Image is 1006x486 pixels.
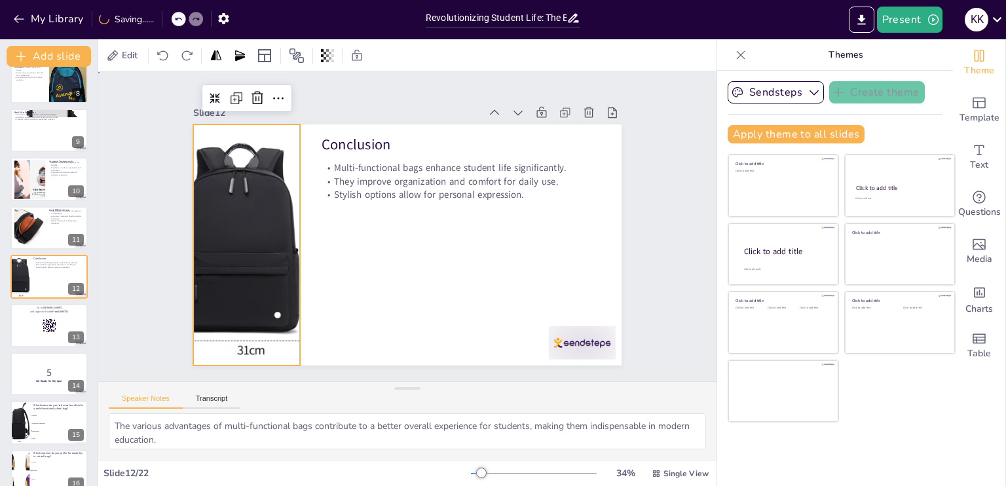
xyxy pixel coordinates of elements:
[33,264,84,267] p: They improve organization and comfort for daily use.
[72,88,84,100] div: 8
[43,306,62,309] strong: [DOMAIN_NAME]
[49,219,84,224] p: Reduces hassle of switching bags frequently.
[49,210,84,215] p: Saves money by reducing the need for multiple bags.
[33,261,84,264] p: Multi-functional bags enhance student life significantly.
[953,228,1005,275] div: Add images, graphics, shapes or video
[829,81,925,103] button: Create theme
[49,215,84,219] p: Long-term investment benefits students financially.
[728,81,824,103] button: Sendsteps
[183,394,241,409] button: Transcript
[14,111,84,115] p: Real-Life Examples
[965,302,993,316] span: Charts
[327,153,606,195] p: Multi-functional bags enhance student life significantly.
[14,113,84,116] p: Showcases popular models of multi-functional bags.
[953,134,1005,181] div: Add text boxes
[855,197,942,200] div: Click to add text
[49,159,84,163] p: Student Testimonials
[663,468,709,479] span: Single View
[953,322,1005,369] div: Add a table
[964,64,994,78] span: Theme
[751,39,940,71] p: Themes
[610,467,641,479] div: 34 %
[744,268,827,271] div: Click to add body
[14,67,45,71] p: Suitable for school, sports, and travel.
[10,255,88,298] div: 12
[970,158,988,172] span: Text
[736,307,765,310] div: Click to add text
[14,365,84,380] p: 5
[36,379,63,383] strong: Get Ready for the Quiz!
[33,267,84,269] p: Stylish options allow for personal expression.
[852,298,946,303] div: Click to add title
[72,136,84,148] div: 9
[800,307,829,310] div: Click to add text
[109,394,183,409] button: Speaker Notes
[329,126,608,176] p: Conclusion
[10,157,88,200] div: 10
[68,429,84,441] div: 15
[325,179,603,222] p: Stylish options allow for personal expression.
[14,71,45,76] p: Saves money by reducing the need for multiple bags.
[32,470,87,471] span: Polyester
[10,206,88,250] div: 11
[49,166,84,171] p: Emphasizes comfort, organization, and technology.
[68,331,84,343] div: 13
[10,304,88,347] div: 13
[289,48,305,64] span: Position
[852,229,946,234] div: Click to add title
[14,116,84,119] p: Highlights unique features and benefits of each model.
[852,307,893,310] div: Click to add text
[14,76,45,81] p: Simplifies daily routines for active students.
[10,60,88,103] div: 8
[254,45,275,66] div: Layout
[32,478,87,479] span: Nylon
[49,171,84,176] p: Showcases the positive impact on academic experience.
[68,283,84,295] div: 12
[10,9,89,29] button: My Library
[744,246,828,257] div: Click to add title
[32,415,87,416] span: Comfort
[426,9,567,28] input: Insert title
[49,161,84,166] p: Real-world experiences highlight the benefits.
[959,111,999,125] span: Template
[953,86,1005,134] div: Add ready made slides
[958,205,1001,219] span: Questions
[877,7,942,33] button: Present
[953,181,1005,228] div: Get real-time input from your audience
[49,208,84,212] p: Cost-Effectiveness
[953,39,1005,86] div: Change the overall theme
[119,49,140,62] span: Edit
[967,346,991,361] span: Table
[10,401,88,444] div: 15
[903,307,944,310] div: Click to add text
[326,166,605,208] p: They improve organization and comfort for daily use.
[14,306,84,310] p: Go to
[10,352,88,396] div: 14
[856,184,943,192] div: Click to add title
[32,422,87,424] span: Technology Integration
[33,451,84,458] p: Which material do you prefer for durability in school bags?
[849,7,874,33] button: Export to PowerPoint
[14,309,84,313] p: and login with code
[32,430,87,432] span: Organization
[965,7,988,33] button: K K
[7,46,91,67] button: Add slide
[728,125,865,143] button: Apply theme to all slides
[32,438,87,439] span: Style
[14,119,84,121] p: Provides insights into brand approaches to design.
[10,109,88,152] div: 9
[206,84,493,127] div: Slide 12
[68,234,84,246] div: 11
[953,275,1005,322] div: Add charts and graphs
[109,413,706,449] textarea: The various advantages of multi-functional bags contribute to a better overall experience for stu...
[965,8,988,31] div: K K
[99,13,154,26] div: Saving......
[33,403,84,411] p: What feature do you find most beneficial in a multi-functional school bag?
[103,467,471,479] div: Slide 12 / 22
[768,307,797,310] div: Click to add text
[736,298,829,303] div: Click to add title
[736,161,829,166] div: Click to add title
[967,252,992,267] span: Media
[33,257,84,261] p: Conclusion
[736,170,829,173] div: Click to add text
